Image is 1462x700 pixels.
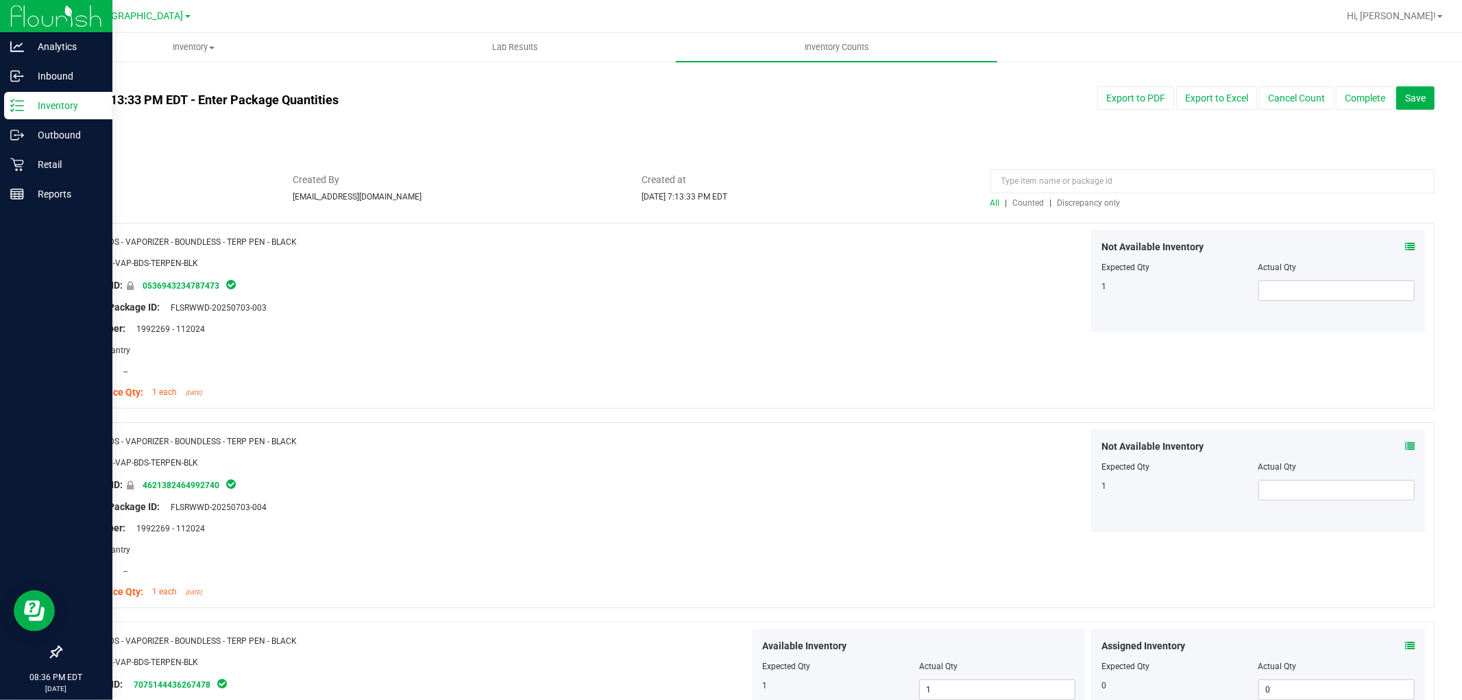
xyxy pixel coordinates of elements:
[1101,639,1185,653] span: Assigned Inventory
[152,587,177,596] span: 1 each
[33,33,354,62] a: Inventory
[97,657,198,667] span: ACC-VAP-BDS-TERPEN-BLK
[1101,280,1258,293] div: 1
[143,281,219,291] a: 0536943234787473
[919,662,958,671] span: Actual Qty
[920,680,1075,699] input: 1
[164,303,267,313] span: FLSRWWD-20250703-003
[99,545,130,555] span: Pantry
[60,173,272,187] span: Status
[1259,680,1414,699] input: 0
[990,198,1000,208] span: All
[1058,198,1121,208] span: Discrepancy only
[10,187,24,201] inline-svg: Reports
[474,41,557,53] span: Lab Results
[293,173,621,187] span: Created By
[763,662,811,671] span: Expected Qty
[216,677,228,690] span: In Sync
[97,258,198,268] span: ACC-VAP-BDS-TERPEN-BLK
[1396,86,1435,110] button: Save
[1405,93,1426,104] span: Save
[676,33,997,62] a: Inventory Counts
[1101,480,1258,492] div: 1
[24,38,106,55] p: Analytics
[130,324,205,334] span: 1992269 - 112024
[1347,10,1436,21] span: Hi, [PERSON_NAME]!
[1258,261,1415,274] div: Actual Qty
[60,93,853,107] h4: [DATE] 7:13:33 PM EDT - Enter Package Quantities
[1050,198,1052,208] span: |
[786,41,888,53] span: Inventory Counts
[6,671,106,684] p: 08:36 PM EDT
[763,639,847,653] span: Available Inventory
[24,156,106,173] p: Retail
[763,681,768,690] span: 1
[1054,198,1121,208] a: Discrepancy only
[1006,198,1008,208] span: |
[6,684,106,694] p: [DATE]
[1010,198,1050,208] a: Counted
[10,40,24,53] inline-svg: Analytics
[134,680,210,690] a: 7075144436267478
[34,41,354,53] span: Inventory
[1176,86,1257,110] button: Export to Excel
[71,302,160,313] span: Original Package ID:
[164,503,267,512] span: FLSRWWD-20250703-004
[1259,86,1334,110] button: Cancel Count
[90,10,184,22] span: [GEOGRAPHIC_DATA]
[1097,86,1174,110] button: Export to PDF
[99,346,130,355] span: Pantry
[642,192,727,202] span: [DATE] 7:13:33 PM EDT
[186,590,202,596] span: [DATE]
[104,237,297,247] span: BDS - VAPORIZER - BOUNDLESS - TERP PEN - BLACK
[10,69,24,83] inline-svg: Inbound
[130,524,205,533] span: 1992269 - 112024
[143,481,219,490] a: 4621382464992740
[293,192,422,202] span: [EMAIL_ADDRESS][DOMAIN_NAME]
[1101,261,1258,274] div: Expected Qty
[97,458,198,468] span: ACC-VAP-BDS-TERPEN-BLK
[152,387,177,397] span: 1 each
[990,198,1006,208] a: All
[1101,660,1258,673] div: Expected Qty
[225,278,237,291] span: In Sync
[354,33,676,62] a: Lab Results
[1101,439,1204,454] span: Not Available Inventory
[1013,198,1045,208] span: Counted
[10,158,24,171] inline-svg: Retail
[1336,86,1394,110] button: Complete
[225,477,237,491] span: In Sync
[117,367,127,376] span: --
[10,99,24,112] inline-svg: Inventory
[24,127,106,143] p: Outbound
[1101,679,1258,692] div: 0
[1258,461,1415,473] div: Actual Qty
[24,68,106,84] p: Inbound
[14,590,55,631] iframe: Resource center
[1101,461,1258,473] div: Expected Qty
[71,501,160,512] span: Original Package ID:
[10,128,24,142] inline-svg: Outbound
[186,390,202,396] span: [DATE]
[642,173,970,187] span: Created at
[24,97,106,114] p: Inventory
[104,437,297,446] span: BDS - VAPORIZER - BOUNDLESS - TERP PEN - BLACK
[1258,660,1415,673] div: Actual Qty
[1101,240,1204,254] span: Not Available Inventory
[24,186,106,202] p: Reports
[104,636,297,646] span: BDS - VAPORIZER - BOUNDLESS - TERP PEN - BLACK
[990,169,1435,193] input: Type item name or package id
[117,566,127,576] span: --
